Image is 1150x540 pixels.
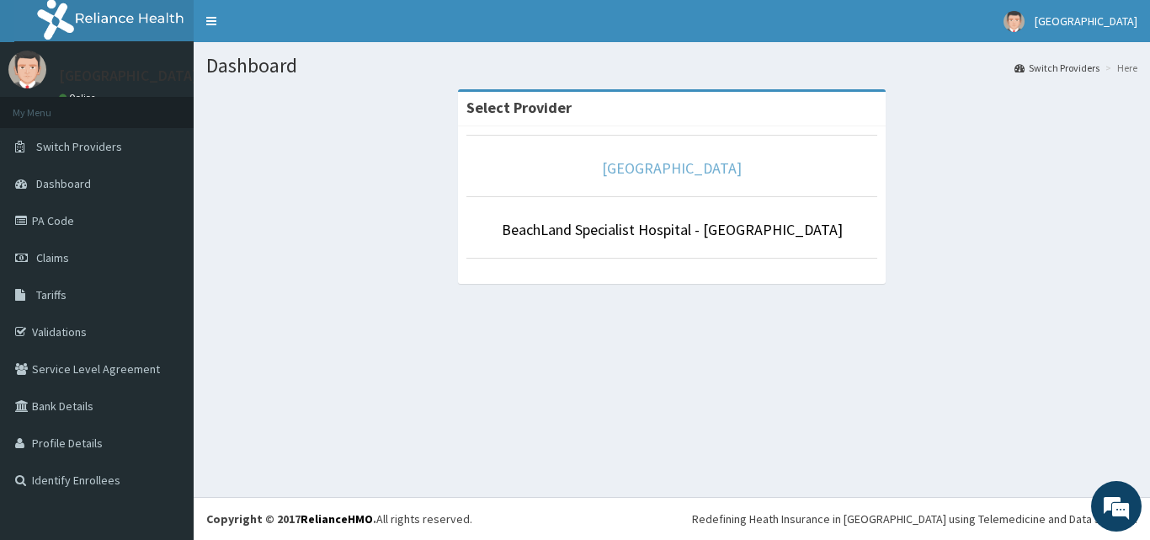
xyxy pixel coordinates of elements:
span: Switch Providers [36,139,122,154]
span: [GEOGRAPHIC_DATA] [1035,13,1137,29]
a: Online [59,92,99,104]
span: Dashboard [36,176,91,191]
span: Tariffs [36,287,67,302]
img: User Image [8,51,46,88]
strong: Select Provider [466,98,572,117]
div: Redefining Heath Insurance in [GEOGRAPHIC_DATA] using Telemedicine and Data Science! [692,511,1137,527]
a: [GEOGRAPHIC_DATA] [602,158,742,178]
li: Here [1101,61,1137,75]
a: BeachLand Specialist Hospital - [GEOGRAPHIC_DATA] [502,220,843,239]
a: RelianceHMO [301,511,373,527]
a: Switch Providers [1014,61,1099,75]
footer: All rights reserved. [194,497,1150,540]
p: [GEOGRAPHIC_DATA] [59,68,198,83]
strong: Copyright © 2017 . [206,511,376,527]
img: User Image [1004,11,1025,32]
span: Claims [36,250,69,265]
h1: Dashboard [206,55,1137,77]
